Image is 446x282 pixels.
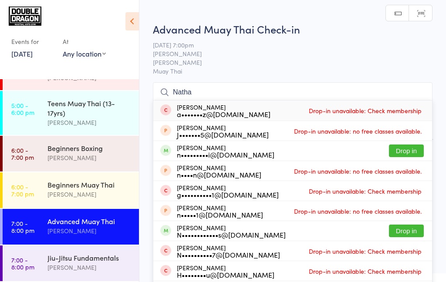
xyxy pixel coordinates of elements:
time: 7:00 - 8:00 pm [11,256,34,270]
div: [PERSON_NAME] [177,224,286,238]
div: Teens Muay Thai (13-17yrs) [47,98,132,117]
img: Double Dragon Gym [9,7,41,26]
div: H••••••••u@[DOMAIN_NAME] [177,271,274,278]
div: [PERSON_NAME] [177,184,279,198]
span: Drop-in unavailable: no free classes available. [292,205,424,218]
a: 5:00 -6:00 pmTeens Muay Thai (13-17yrs)[PERSON_NAME] [3,91,139,135]
div: g••••••••••1@[DOMAIN_NAME] [177,191,279,198]
div: N••••••••••••s@[DOMAIN_NAME] [177,231,286,238]
div: n••••n@[DOMAIN_NAME] [177,171,261,178]
div: [PERSON_NAME] [177,104,270,117]
div: Advanced Muay Thai [47,216,132,226]
span: Muay Thai [153,67,432,75]
div: a•••••••z@[DOMAIN_NAME] [177,111,270,117]
div: [PERSON_NAME] [47,189,132,199]
button: Drop in [389,225,424,237]
a: [DATE] [11,49,33,58]
span: Drop-in unavailable: no free classes available. [292,164,424,178]
a: 7:00 -8:00 pmAdvanced Muay Thai[PERSON_NAME] [3,209,139,245]
a: 6:00 -7:00 pmBeginners Boxing[PERSON_NAME] [3,136,139,171]
div: Jiu-Jitsu Fundamentals [47,253,132,262]
time: 5:00 - 6:00 pm [11,102,34,116]
span: Drop-in unavailable: no free classes available. [292,124,424,138]
h2: Advanced Muay Thai Check-in [153,22,432,36]
span: Drop-in unavailable: Check membership [307,185,424,198]
div: At [63,34,106,49]
span: Drop-in unavailable: Check membership [307,265,424,278]
span: [DATE] 7:00pm [153,40,419,49]
div: Beginners Muay Thai [47,180,132,189]
span: Drop-in unavailable: Check membership [307,104,424,117]
div: [PERSON_NAME] [177,204,263,218]
div: [PERSON_NAME] [47,117,132,128]
div: [PERSON_NAME] [47,226,132,236]
div: J•••••••5@[DOMAIN_NAME] [177,131,269,138]
time: 6:00 - 7:00 pm [11,183,34,197]
span: [PERSON_NAME] [153,49,419,58]
div: [PERSON_NAME] [177,264,274,278]
div: Events for [11,34,54,49]
div: [PERSON_NAME] [47,262,132,272]
button: Drop in [389,144,424,157]
div: Any location [63,49,106,58]
div: [PERSON_NAME] [177,144,274,158]
div: N••••••••••7@[DOMAIN_NAME] [177,251,280,258]
div: [PERSON_NAME] [177,244,280,258]
span: [PERSON_NAME] [153,58,419,67]
div: n•••••••••i@[DOMAIN_NAME] [177,151,274,158]
div: [PERSON_NAME] [177,124,269,138]
a: 7:00 -8:00 pmJiu-Jitsu Fundamentals[PERSON_NAME] [3,245,139,281]
div: [PERSON_NAME] [47,153,132,163]
div: n•••••1@[DOMAIN_NAME] [177,211,263,218]
div: Beginners Boxing [47,143,132,153]
input: Search [153,82,432,102]
div: [PERSON_NAME] [177,164,261,178]
time: 6:00 - 7:00 pm [11,147,34,161]
span: Drop-in unavailable: Check membership [307,245,424,258]
time: 7:00 - 8:00 pm [11,220,34,234]
a: 6:00 -7:00 pmBeginners Muay Thai[PERSON_NAME] [3,172,139,208]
